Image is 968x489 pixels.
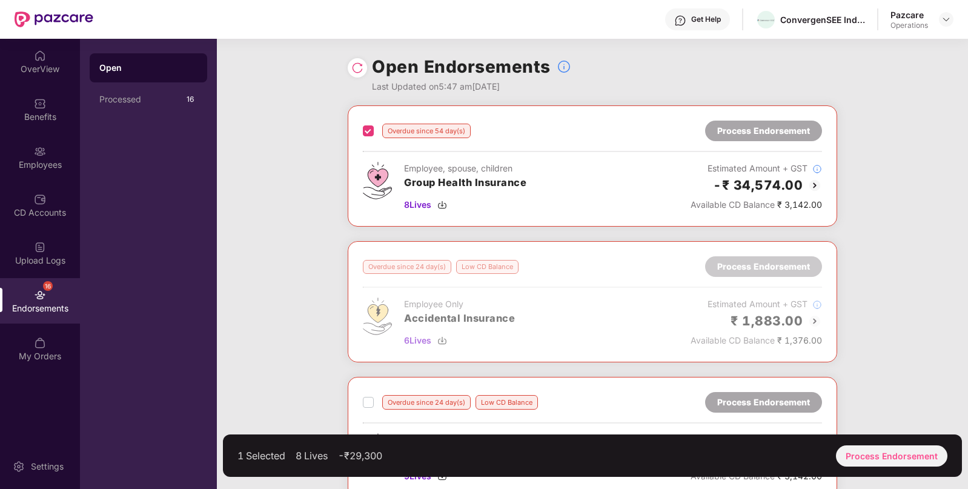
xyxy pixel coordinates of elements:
img: svg+xml;base64,PHN2ZyBpZD0iSG9tZSIgeG1sbnM9Imh0dHA6Ly93d3cudzMub3JnLzIwMDAvc3ZnIiB3aWR0aD0iMjAiIG... [34,50,46,62]
img: svg+xml;base64,PHN2ZyBpZD0iUmVsb2FkLTMyeDMyIiB4bWxucz0iaHR0cDovL3d3dy53My5vcmcvMjAwMC9zdmciIHdpZH... [351,62,363,74]
div: Overdue since 54 day(s) [382,124,471,138]
h1: Open Endorsements [372,53,551,80]
div: Low CD Balance [476,395,538,410]
div: ₹ 3,142.00 [691,198,822,211]
img: New Pazcare Logo [15,12,93,27]
span: 8 Lives [404,198,431,211]
img: svg+xml;base64,PHN2ZyBpZD0iQmVuZWZpdHMiIHhtbG5zPSJodHRwOi8vd3d3LnczLm9yZy8yMDAwL3N2ZyIgd2lkdGg9Ij... [34,98,46,110]
div: ConvergenSEE India Martech Private Limited [780,14,865,25]
img: svg+xml;base64,PHN2ZyBpZD0iSW5mb18tXzMyeDMyIiBkYXRhLW5hbWU9IkluZm8gLSAzMngzMiIgeG1sbnM9Imh0dHA6Ly... [812,164,822,174]
div: Get Help [691,15,721,24]
div: Process Endorsement [836,445,947,467]
h3: Group Health Insurance [404,175,526,191]
div: Operations [890,21,928,30]
img: svg+xml;base64,PHN2ZyBpZD0iSGVscC0zMngzMiIgeG1sbnM9Imh0dHA6Ly93d3cudzMub3JnLzIwMDAvc3ZnIiB3aWR0aD... [674,15,686,27]
span: Available CD Balance [691,199,775,210]
img: svg+xml;base64,PHN2ZyBpZD0iSW5mb18tXzMyeDMyIiBkYXRhLW5hbWU9IkluZm8gLSAzMngzMiIgeG1sbnM9Imh0dHA6Ly... [557,59,571,74]
div: Settings [27,461,67,473]
img: svg+xml;base64,PHN2ZyBpZD0iQmFjay0yMHgyMCIgeG1sbnM9Imh0dHA6Ly93d3cudzMub3JnLzIwMDAvc3ZnIiB3aWR0aD... [807,178,822,193]
img: svg+xml;base64,PHN2ZyBpZD0iRHJvcGRvd24tMzJ4MzIiIHhtbG5zPSJodHRwOi8vd3d3LnczLm9yZy8yMDAwL3N2ZyIgd2... [941,15,951,24]
div: -₹29,300 [338,450,382,462]
img: svg+xml;base64,PHN2ZyBpZD0iRW5kb3JzZW1lbnRzIiB4bWxucz0iaHR0cDovL3d3dy53My5vcmcvMjAwMC9zdmciIHdpZH... [34,289,46,301]
img: svg+xml;base64,PHN2ZyBpZD0iVXBsb2FkX0xvZ3MiIGRhdGEtbmFtZT0iVXBsb2FkIExvZ3MiIHhtbG5zPSJodHRwOi8vd3... [34,241,46,253]
div: Overdue since 24 day(s) [382,395,471,410]
img: svg+xml;base64,PHN2ZyBpZD0iRW1wbG95ZWVzIiB4bWxucz0iaHR0cDovL3d3dy53My5vcmcvMjAwMC9zdmciIHdpZHRoPS... [34,145,46,158]
img: svg+xml;base64,PHN2ZyBpZD0iTXlfT3JkZXJzIiBkYXRhLW5hbWU9Ik15IE9yZGVycyIgeG1sbnM9Imh0dHA6Ly93d3cudz... [34,337,46,349]
div: 16 [43,281,53,291]
img: ConvergenSEE-logo-Colour-high-Res-%20updated.png [757,19,775,21]
div: Pazcare [890,9,928,21]
div: Estimated Amount + GST [691,162,822,175]
img: svg+xml;base64,PHN2ZyBpZD0iQ0RfQWNjb3VudHMiIGRhdGEtbmFtZT0iQ0QgQWNjb3VudHMiIHhtbG5zPSJodHRwOi8vd3... [34,193,46,205]
div: Estimated Amount + GST [691,433,822,447]
div: 16 [183,92,197,107]
div: Last Updated on 5:47 am[DATE] [372,80,571,93]
div: Employee, spouse, children [404,433,526,447]
div: Employee, spouse, children [404,162,526,175]
img: svg+xml;base64,PHN2ZyBpZD0iU2V0dGluZy0yMHgyMCIgeG1sbnM9Imh0dHA6Ly93d3cudzMub3JnLzIwMDAvc3ZnIiB3aW... [13,461,25,473]
div: Processed [99,95,183,104]
div: 1 Selected [237,450,285,462]
div: 8 Lives [296,450,328,462]
h2: -₹ 34,574.00 [713,175,803,195]
div: Open [99,62,197,74]
div: Process Endorsement [717,396,810,409]
img: svg+xml;base64,PHN2ZyB4bWxucz0iaHR0cDovL3d3dy53My5vcmcvMjAwMC9zdmciIHdpZHRoPSI0Ny43MTQiIGhlaWdodD... [363,433,392,471]
img: svg+xml;base64,PHN2ZyB4bWxucz0iaHR0cDovL3d3dy53My5vcmcvMjAwMC9zdmciIHdpZHRoPSI0Ny43MTQiIGhlaWdodD... [363,162,392,199]
div: Process Endorsement [717,124,810,138]
img: svg+xml;base64,PHN2ZyBpZD0iRG93bmxvYWQtMzJ4MzIiIHhtbG5zPSJodHRwOi8vd3d3LnczLm9yZy8yMDAwL3N2ZyIgd2... [437,200,447,210]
